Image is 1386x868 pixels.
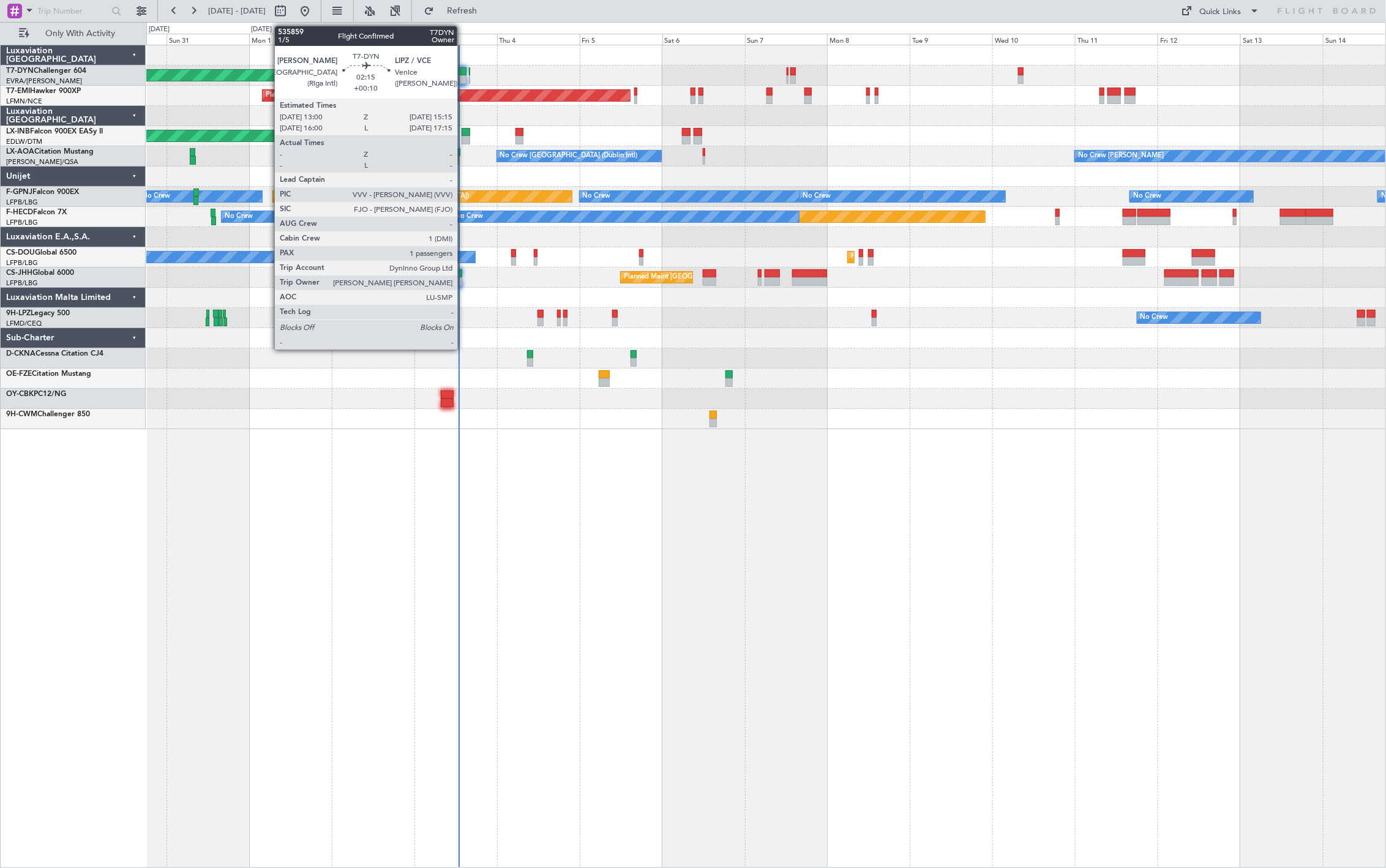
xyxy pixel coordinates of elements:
[142,187,170,206] div: No Crew
[580,34,662,45] div: Fri 5
[6,269,32,277] span: CS-JHH
[624,268,817,286] div: Planned Maint [GEOGRAPHIC_DATA] ([GEOGRAPHIC_DATA])
[6,67,86,75] a: T7-DYNChallenger 604
[6,209,67,216] a: F-HECDFalcon 7X
[6,209,33,216] span: F-HECD
[1078,147,1164,165] div: No Crew [PERSON_NAME]
[497,34,580,45] div: Thu 4
[149,24,170,35] div: [DATE]
[376,268,569,286] div: Planned Maint [GEOGRAPHIC_DATA] ([GEOGRAPHIC_DATA])
[583,187,611,206] div: No Crew
[225,208,253,226] div: No Crew
[6,137,42,146] a: EDLW/DTM
[6,218,38,227] a: LFPB/LBG
[6,128,103,135] a: LX-INBFalcon 900EX EASy II
[6,189,32,196] span: F-GPNJ
[1175,1,1266,21] button: Quick Links
[13,24,133,43] button: Only With Activity
[6,411,90,418] a: 9H-CWMChallenger 850
[803,187,831,206] div: No Crew
[391,208,584,226] div: Planned Maint [GEOGRAPHIC_DATA] ([GEOGRAPHIC_DATA])
[6,88,81,95] a: T7-EMIHawker 900XP
[6,350,103,357] a: D-CKNACessna Citation CJ4
[6,319,42,328] a: LFMD/CEQ
[455,208,484,226] div: No Crew
[745,34,828,45] div: Sun 7
[1075,34,1158,45] div: Thu 11
[436,7,488,15] span: Refresh
[6,198,38,207] a: LFPB/LBG
[37,2,108,20] input: Trip Number
[6,148,94,155] a: LX-AOACitation Mustang
[1133,187,1161,206] div: No Crew
[6,148,34,155] span: LX-AOA
[251,24,272,35] div: [DATE]
[6,77,82,86] a: EVRA/[PERSON_NAME]
[6,310,31,317] span: 9H-LPZ
[6,67,34,75] span: T7-DYN
[6,88,30,95] span: T7-EMI
[314,309,342,327] div: No Crew
[910,34,992,45] div: Tue 9
[827,34,910,45] div: Mon 8
[662,34,745,45] div: Sat 6
[992,34,1075,45] div: Wed 10
[332,34,414,45] div: Tue 2
[1141,309,1169,327] div: No Crew
[418,1,492,21] button: Refresh
[414,34,497,45] div: Wed 3
[1158,34,1240,45] div: Fri 12
[6,370,32,378] span: OE-FZE
[6,128,30,135] span: LX-INB
[6,189,79,196] a: F-GPNJFalcon 900EX
[500,147,638,165] div: No Crew [GEOGRAPHIC_DATA] (Dublin Intl)
[167,34,249,45] div: Sun 31
[276,187,469,206] div: Planned Maint [GEOGRAPHIC_DATA] ([GEOGRAPHIC_DATA])
[6,157,78,166] a: [PERSON_NAME]/QSA
[266,86,383,105] div: Planned Maint [GEOGRAPHIC_DATA]
[6,249,77,256] a: CS-DOUGlobal 6500
[1200,6,1242,18] div: Quick Links
[851,248,1044,266] div: Planned Maint [GEOGRAPHIC_DATA] ([GEOGRAPHIC_DATA])
[6,97,42,106] a: LFMN/NCE
[6,310,70,317] a: 9H-LPZLegacy 500
[1240,34,1323,45] div: Sat 13
[300,309,436,327] div: Planned Maint Nice ([GEOGRAPHIC_DATA])
[6,411,37,418] span: 9H-CWM
[208,6,266,17] span: [DATE] - [DATE]
[6,391,66,398] a: OY-CBKPC12/NG
[6,269,74,277] a: CS-JHHGlobal 6000
[6,279,38,288] a: LFPB/LBG
[6,258,38,268] a: LFPB/LBG
[6,249,35,256] span: CS-DOU
[6,350,36,357] span: D-CKNA
[32,29,129,38] span: Only With Activity
[6,370,91,378] a: OE-FZECitation Mustang
[6,391,34,398] span: OY-CBK
[249,34,332,45] div: Mon 1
